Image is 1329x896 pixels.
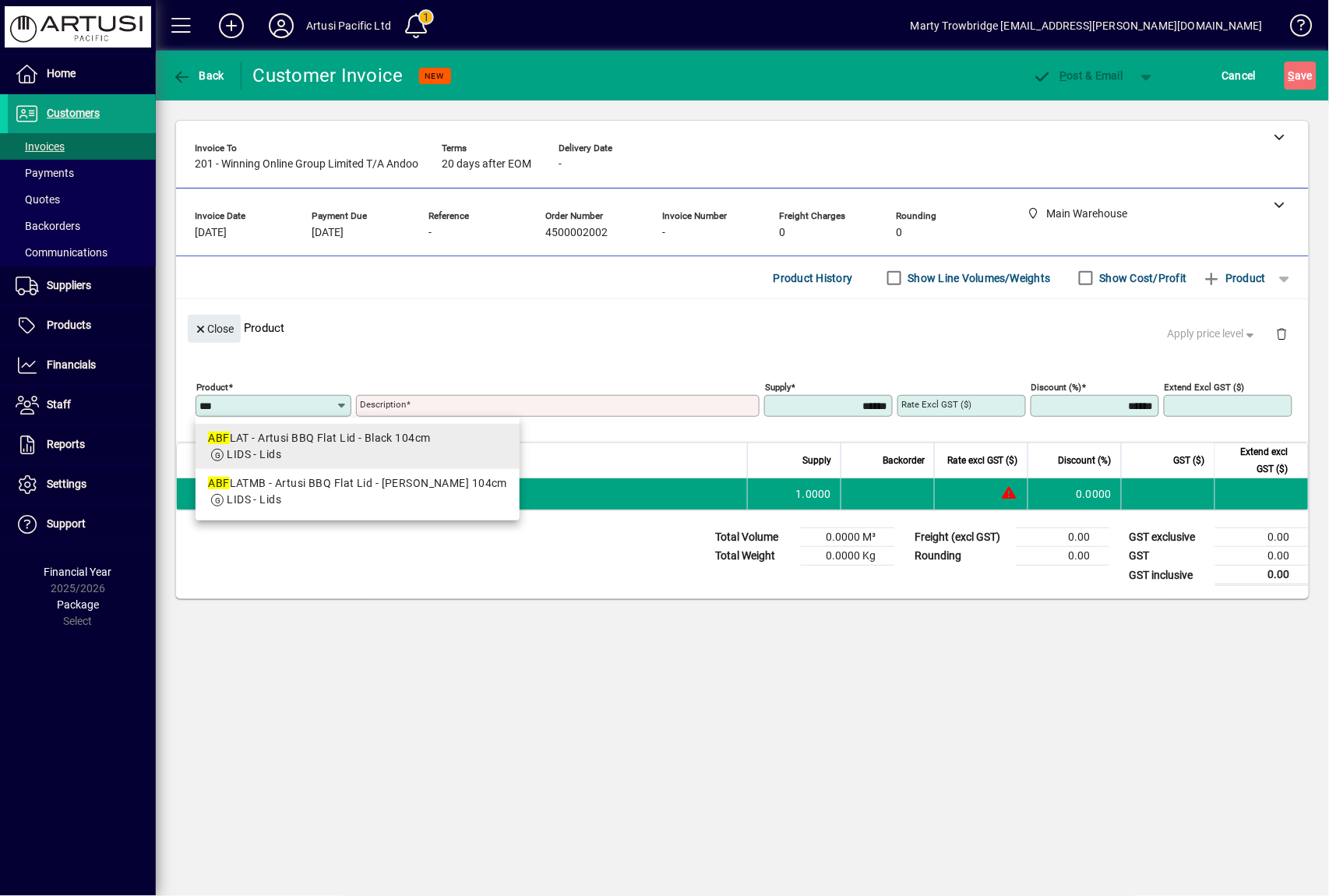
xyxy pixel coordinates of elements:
mat-label: Supply [765,382,791,393]
mat-label: Extend excl GST ($) [1165,382,1245,393]
span: LIDS - Lids [227,448,281,460]
span: Payments [16,167,74,179]
span: 20 days after EOM [442,158,531,171]
a: Home [8,55,156,93]
span: Product History [774,266,853,291]
span: Suppliers [47,279,91,291]
span: Financials [47,358,96,371]
button: Product History [767,264,859,292]
td: Total Weight [707,547,801,566]
td: 0.00 [1215,566,1309,585]
a: Products [8,306,156,345]
td: 0.00 [1016,528,1109,547]
span: [DATE] [312,227,344,239]
em: ABF [208,477,229,489]
div: LATMB - Artusi BBQ Flat Lid - [PERSON_NAME] 104cm [208,475,507,492]
span: 0 [896,227,902,239]
div: Customer Invoice [253,63,404,88]
td: 0.00 [1016,547,1109,566]
td: 0.00 [1215,547,1309,566]
a: Support [8,505,156,544]
span: Reports [47,438,85,450]
span: Package [57,598,99,611]
span: 201 - Winning Online Group Limited T/A Andoo [195,158,418,171]
td: GST inclusive [1122,566,1215,585]
td: 0.0000 Kg [801,547,894,566]
span: [DATE] [195,227,227,239]
mat-label: Discount (%) [1031,382,1082,393]
span: Backorder [883,452,925,469]
span: ost & Email [1033,69,1123,82]
td: Total Volume [707,528,801,547]
span: Back [172,69,224,82]
button: Save [1285,62,1317,90]
button: Add [206,12,256,40]
span: Settings [47,478,86,490]
span: Cancel [1222,63,1257,88]
mat-option: ABFLATMB - Artusi BBQ Flat Lid - Matt Black 104cm [196,469,520,514]
app-page-header-button: Delete [1264,326,1301,340]
span: - [662,227,665,239]
app-page-header-button: Back [156,62,241,90]
td: GST exclusive [1122,528,1215,547]
a: Invoices [8,133,156,160]
td: Rounding [907,547,1016,566]
div: LAT - Artusi BBQ Flat Lid - Black 104cm [208,430,507,446]
a: Quotes [8,186,156,213]
mat-label: Product [196,382,228,393]
span: Products [47,319,91,331]
button: Post & Email [1025,62,1131,90]
td: 0.00 [1215,528,1309,547]
em: ABF [208,432,229,444]
span: Supply [802,452,831,469]
a: Payments [8,160,156,186]
span: P [1060,69,1067,82]
span: 1.0000 [796,486,832,502]
td: 0.0000 M³ [801,528,894,547]
td: Freight (excl GST) [907,528,1016,547]
div: Product [176,299,1309,356]
div: Artusi Pacific Ltd [306,13,391,38]
span: Invoices [16,140,65,153]
span: Discount (%) [1059,452,1112,469]
span: 0 [779,227,785,239]
span: Communications [16,246,108,259]
span: LIDS - Lids [227,493,281,506]
span: Staff [47,398,71,411]
a: Financials [8,346,156,385]
span: Financial Year [44,566,112,578]
a: Reports [8,425,156,464]
span: - [559,158,562,171]
span: 4500002002 [545,227,608,239]
button: Profile [256,12,306,40]
a: Staff [8,386,156,425]
span: GST ($) [1174,452,1205,469]
a: Suppliers [8,266,156,305]
span: Support [47,517,86,530]
button: Back [168,62,228,90]
span: Customers [47,107,100,119]
label: Show Cost/Profit [1097,270,1187,286]
mat-label: Description [360,399,406,410]
span: Rate excl GST ($) [947,452,1018,469]
span: NEW [425,71,445,81]
span: ave [1288,63,1313,88]
td: GST [1122,547,1215,566]
a: Communications [8,239,156,266]
a: Knowledge Base [1278,3,1310,54]
span: S [1288,69,1295,82]
label: Show Line Volumes/Weights [905,270,1051,286]
div: Marty Trowbridge [EMAIL_ADDRESS][PERSON_NAME][DOMAIN_NAME] [911,13,1263,38]
app-page-header-button: Close [184,321,245,335]
span: Close [194,316,234,342]
mat-option: ABFLAT - Artusi BBQ Flat Lid - Black 104cm [196,424,520,469]
span: Quotes [16,193,60,206]
button: Delete [1264,315,1301,352]
span: - [428,227,432,239]
span: Home [47,67,76,79]
a: Backorders [8,213,156,239]
td: 0.0000 [1028,478,1121,510]
mat-label: Rate excl GST ($) [901,399,971,410]
button: Cancel [1218,62,1260,90]
span: Backorders [16,220,80,232]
